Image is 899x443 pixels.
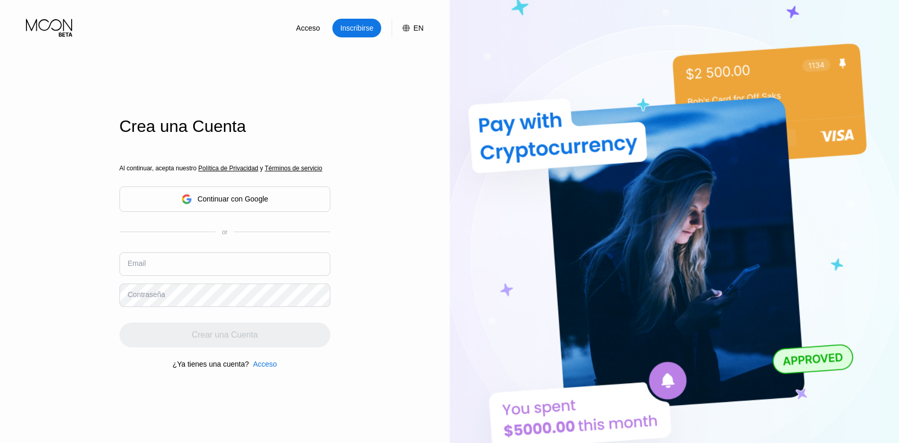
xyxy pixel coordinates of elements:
div: Al continuar, acepta nuestro [119,165,330,172]
div: Acceso [295,23,321,33]
div: or [222,229,227,236]
span: y [258,165,264,172]
div: Inscribirse [332,19,381,37]
span: Política de Privacidad [198,165,258,172]
span: Términos de servicio [265,165,323,172]
div: Inscribirse [339,23,374,33]
div: Continuar con Google [197,195,268,203]
div: Acceso [284,19,332,37]
div: Contraseña [128,290,165,299]
div: EN [392,19,423,37]
div: Acceso [253,360,277,368]
div: Acceso [249,360,277,368]
div: Email [128,259,146,267]
div: Continuar con Google [119,186,330,212]
div: EN [413,24,423,32]
div: ¿Ya tienes una cuenta? [172,360,249,368]
div: Crea una Cuenta [119,117,330,136]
